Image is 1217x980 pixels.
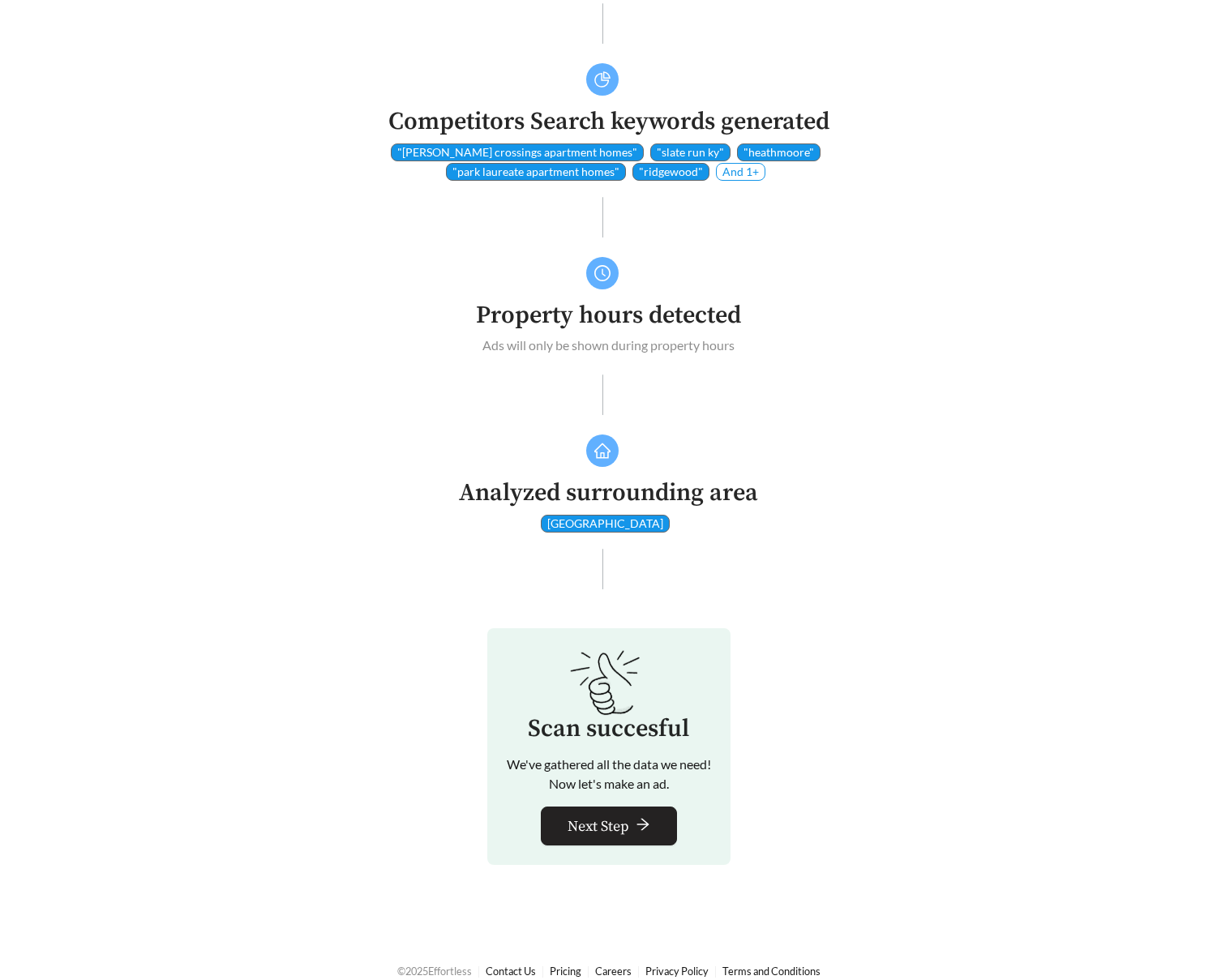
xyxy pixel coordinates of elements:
a: Terms and Conditions [722,965,821,978]
span: pie-chart [594,71,611,88]
span: clock-circle [594,265,611,281]
span: "slate run ky" [650,143,731,161]
span: [GEOGRAPHIC_DATA] [541,515,670,533]
span: arrow-right [636,817,650,835]
h5: Analyzed surrounding area [459,480,758,507]
div: We've gathered all the data we need! Now let's make an ad. [507,755,711,794]
h5: Property hours detected [476,302,741,329]
a: Privacy Policy [645,965,709,978]
button: Next Steparrow-right [541,807,677,845]
span: home [594,443,611,459]
a: Pricing [550,965,581,978]
div: Ads will only be shown during property hours [476,329,741,362]
span: "heathmoore" [737,143,821,161]
a: Contact Us [486,965,536,978]
span: "ridgewood" [632,163,709,181]
img: Scan succesful [570,648,648,716]
a: Careers [595,965,632,978]
span: © 2025 Effortless [397,965,472,978]
h5: Competitors Search keywords generated [388,109,829,135]
span: And 1+ [716,163,765,181]
span: "park laureate apartment homes" [446,163,626,181]
h5: Scan succesful [528,716,689,742]
span: "[PERSON_NAME] crossings apartment homes" [391,143,644,161]
span: Next Step [568,815,629,837]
